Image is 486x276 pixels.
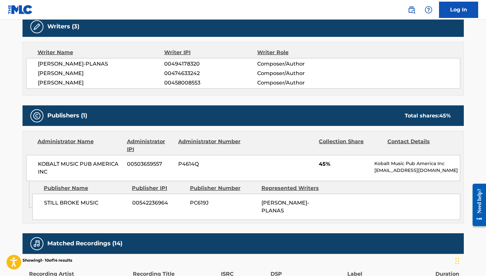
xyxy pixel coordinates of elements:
[33,23,41,31] img: Writers
[164,79,257,87] span: 00458008553
[374,160,460,167] p: Kobalt Music Pub America Inc
[38,79,165,87] span: [PERSON_NAME]
[44,184,127,192] div: Publisher Name
[453,245,486,276] iframe: Chat Widget
[257,60,342,68] span: Composer/Author
[33,112,41,120] img: Publishers
[422,3,435,16] div: Help
[47,23,79,30] h5: Writers (3)
[190,184,257,192] div: Publisher Number
[47,240,122,247] h5: Matched Recordings (14)
[23,257,72,263] p: Showing 1 - 10 of 14 results
[164,49,257,56] div: Writer IPI
[190,199,257,207] span: PC619J
[468,178,486,231] iframe: Resource Center
[127,138,173,153] div: Administrator IPI
[127,160,173,168] span: 00503659557
[439,113,451,119] span: 45 %
[8,5,33,14] img: MLC Logo
[33,240,41,248] img: Matched Recordings
[257,79,342,87] span: Composer/Author
[439,2,478,18] a: Log In
[178,138,242,153] div: Administrator Number
[261,184,328,192] div: Represented Writers
[408,6,415,14] img: search
[455,251,459,271] div: Drag
[425,6,432,14] img: help
[44,199,127,207] span: STILL BROKE MUSIC
[257,49,342,56] div: Writer Role
[178,160,242,168] span: P4614Q
[164,60,257,68] span: 00494178320
[47,112,87,119] h5: Publishers (1)
[132,184,185,192] div: Publisher IPI
[387,138,451,153] div: Contact Details
[38,60,165,68] span: [PERSON_NAME]-PLANAS
[405,3,418,16] a: Public Search
[261,200,309,214] span: [PERSON_NAME]-PLANAS
[319,138,382,153] div: Collection Share
[164,69,257,77] span: 00474633242
[257,69,342,77] span: Composer/Author
[38,49,165,56] div: Writer Name
[38,160,122,176] span: KOBALT MUSIC PUB AMERICA INC
[38,69,165,77] span: [PERSON_NAME]
[132,199,185,207] span: 00542236964
[319,160,369,168] span: 45%
[405,112,451,120] div: Total shares:
[374,167,460,174] p: [EMAIL_ADDRESS][DOMAIN_NAME]
[38,138,122,153] div: Administrator Name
